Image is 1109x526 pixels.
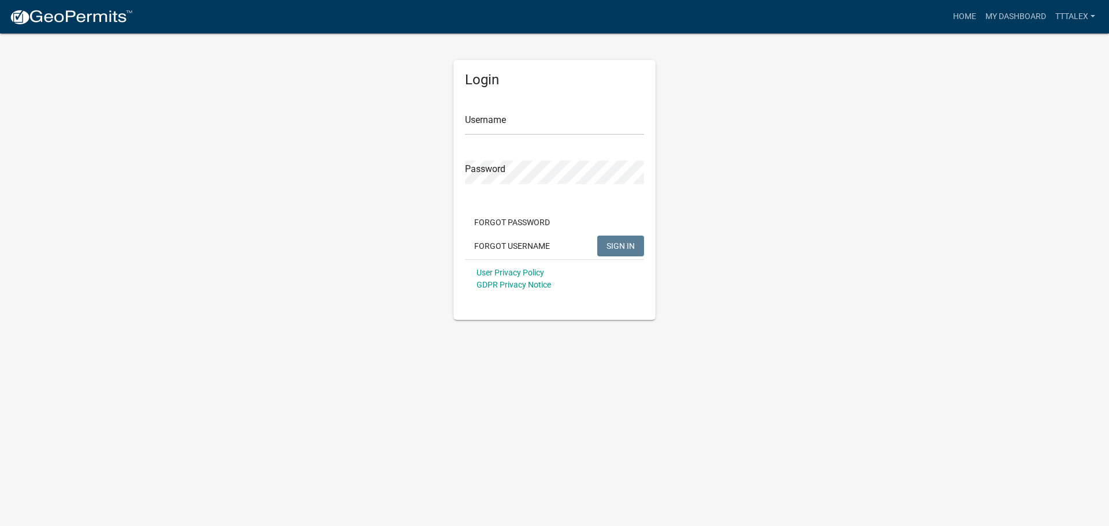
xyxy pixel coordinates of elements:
a: User Privacy Policy [477,268,544,277]
button: Forgot Username [465,236,559,256]
a: My Dashboard [981,6,1051,28]
button: Forgot Password [465,212,559,233]
button: SIGN IN [597,236,644,256]
span: SIGN IN [606,241,635,250]
a: TTTAlex [1051,6,1100,28]
a: Home [948,6,981,28]
h5: Login [465,72,644,88]
a: GDPR Privacy Notice [477,280,551,289]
